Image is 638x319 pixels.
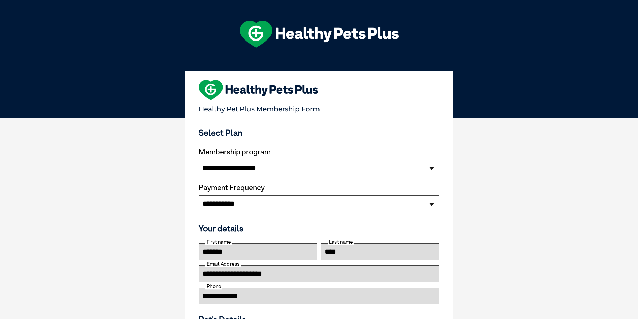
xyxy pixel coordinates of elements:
h3: Select Plan [199,128,439,138]
label: Phone [205,283,222,289]
label: Last name [328,239,354,245]
label: Email Address [205,261,241,267]
img: hpp-logo-landscape-green-white.png [240,21,399,48]
label: First name [205,239,232,245]
label: Membership program [199,148,439,156]
img: heart-shape-hpp-logo-large.png [199,80,318,100]
h3: Your details [199,223,439,233]
label: Payment Frequency [199,183,265,192]
p: Healthy Pet Plus Membership Form [199,102,439,113]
